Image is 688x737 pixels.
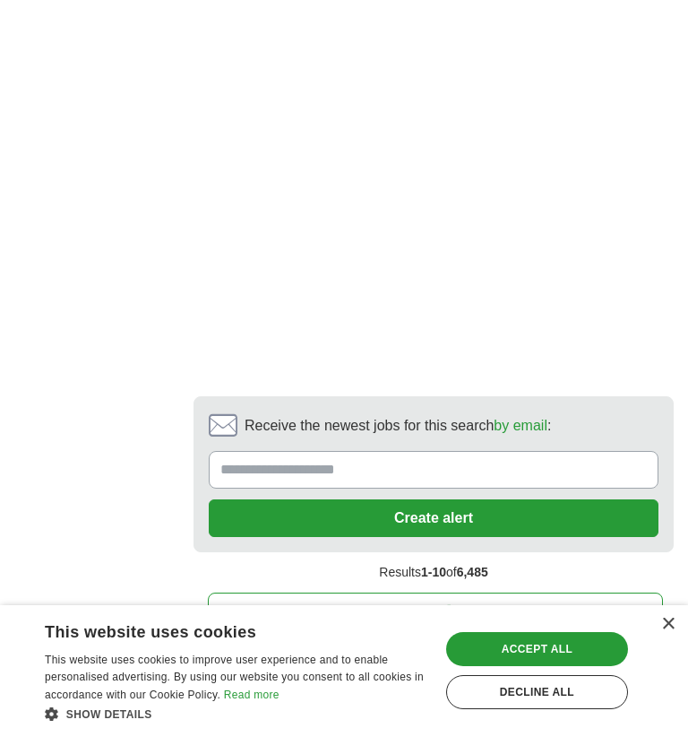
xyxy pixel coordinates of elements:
div: Accept all [446,633,628,667]
a: by email [494,419,547,434]
div: Close [661,619,675,632]
span: Show details [66,709,152,722]
a: next ❯ [208,594,663,631]
span: 1-10 [421,566,446,580]
div: This website uses cookies [45,617,383,644]
a: Read more, opens a new window [224,689,279,702]
button: Create alert [209,500,658,538]
span: 6,485 [457,566,488,580]
div: Decline all [446,676,628,710]
span: This website uses cookies to improve user experience and to enable personalised advertising. By u... [45,655,424,703]
span: Receive the newest jobs for this search : [245,416,551,438]
div: Results of [193,553,674,594]
div: Show details [45,706,428,724]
